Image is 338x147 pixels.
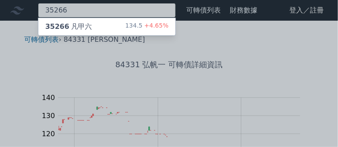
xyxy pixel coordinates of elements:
[38,18,175,35] a: 35266凡甲六 134.5+4.65%
[295,106,338,147] div: 聊天小工具
[45,22,69,31] span: 35266
[45,22,92,32] div: 凡甲六
[143,22,169,29] span: +4.65%
[125,22,169,32] div: 134.5
[295,106,338,147] iframe: Chat Widget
